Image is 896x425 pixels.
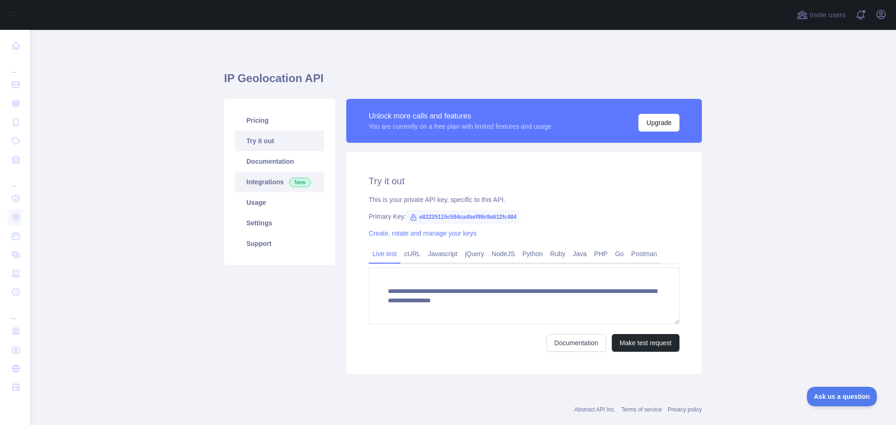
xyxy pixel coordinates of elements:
[289,178,311,187] span: New
[369,111,552,122] div: Unlock more calls and features
[369,230,476,237] a: Create, rotate and manage your keys
[235,151,324,172] a: Documentation
[810,10,846,21] span: Invite users
[406,210,520,224] span: e82225115c594ca4bef99c9a612fc484
[628,246,661,261] a: Postman
[369,195,679,204] div: This is your private API key, specific to this API.
[369,246,400,261] a: Live test
[7,56,22,75] div: ...
[638,114,679,132] button: Upgrade
[569,246,591,261] a: Java
[612,334,679,352] button: Make test request
[488,246,518,261] a: NodeJS
[369,122,552,131] div: You are currently on a free plan with limited features and usage
[461,246,488,261] a: jQuery
[590,246,611,261] a: PHP
[369,212,679,221] div: Primary Key:
[795,7,847,22] button: Invite users
[518,246,546,261] a: Python
[235,192,324,213] a: Usage
[807,387,877,406] iframe: Toggle Customer Support
[235,172,324,192] a: Integrations New
[611,246,628,261] a: Go
[369,174,679,188] h2: Try it out
[668,406,702,413] a: Privacy policy
[400,246,424,261] a: cURL
[621,406,662,413] a: Terms of service
[235,213,324,233] a: Settings
[235,131,324,151] a: Try it out
[235,233,324,254] a: Support
[574,406,616,413] a: Abstract API Inc.
[546,246,569,261] a: Ruby
[7,302,22,321] div: ...
[235,110,324,131] a: Pricing
[224,71,702,93] h1: IP Geolocation API
[424,246,461,261] a: Javascript
[546,334,606,352] a: Documentation
[7,170,22,188] div: ...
